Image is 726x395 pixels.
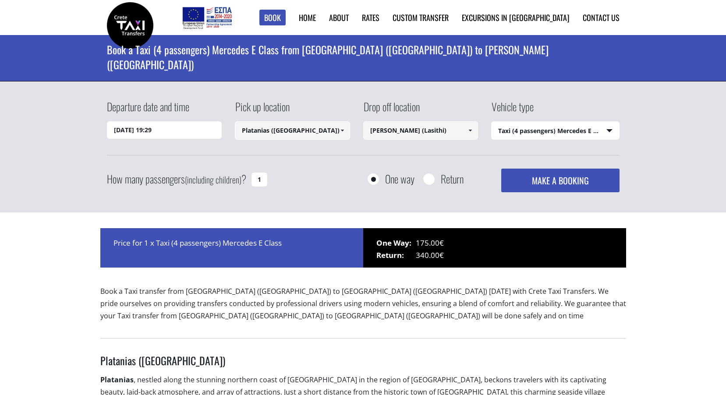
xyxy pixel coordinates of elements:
[107,2,153,49] img: Crete Taxi Transfers | Book a Taxi transfer from Platanias (Rethymnon) to Elounda Plaka (Lasithi)...
[385,173,414,184] label: One way
[100,354,626,374] h3: Platanias ([GEOGRAPHIC_DATA])
[393,12,449,23] a: Custom Transfer
[362,12,379,23] a: Rates
[363,121,478,140] input: Select drop-off location
[100,375,134,384] strong: Platanias
[100,228,363,268] div: Price for 1 x Taxi (4 passengers) Mercedes E Class
[299,12,316,23] a: Home
[107,35,620,79] h1: Book a Taxi (4 passengers) Mercedes E Class from [GEOGRAPHIC_DATA] ([GEOGRAPHIC_DATA]) to [PERSON...
[329,12,349,23] a: About
[492,122,619,140] span: Taxi (4 passengers) Mercedes E Class
[583,12,620,23] a: Contact us
[259,10,286,26] a: Book
[185,173,241,186] small: (including children)
[491,99,534,121] label: Vehicle type
[100,285,626,329] p: Book a Taxi transfer from [GEOGRAPHIC_DATA] ([GEOGRAPHIC_DATA]) to [GEOGRAPHIC_DATA] ([GEOGRAPHIC...
[235,99,290,121] label: Pick up location
[181,4,233,31] img: e-bannersEUERDF180X90.jpg
[463,121,478,140] a: Show All Items
[501,169,619,192] button: MAKE A BOOKING
[335,121,349,140] a: Show All Items
[376,237,416,249] span: One Way:
[235,121,350,140] input: Select pickup location
[107,99,189,121] label: Departure date and time
[441,173,464,184] label: Return
[363,228,626,268] div: 175.00€ 340.00€
[107,169,246,190] label: How many passengers ?
[462,12,570,23] a: Excursions in [GEOGRAPHIC_DATA]
[363,99,420,121] label: Drop off location
[107,20,153,29] a: Crete Taxi Transfers | Book a Taxi transfer from Platanias (Rethymnon) to Elounda Plaka (Lasithi)...
[376,249,416,261] span: Return:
